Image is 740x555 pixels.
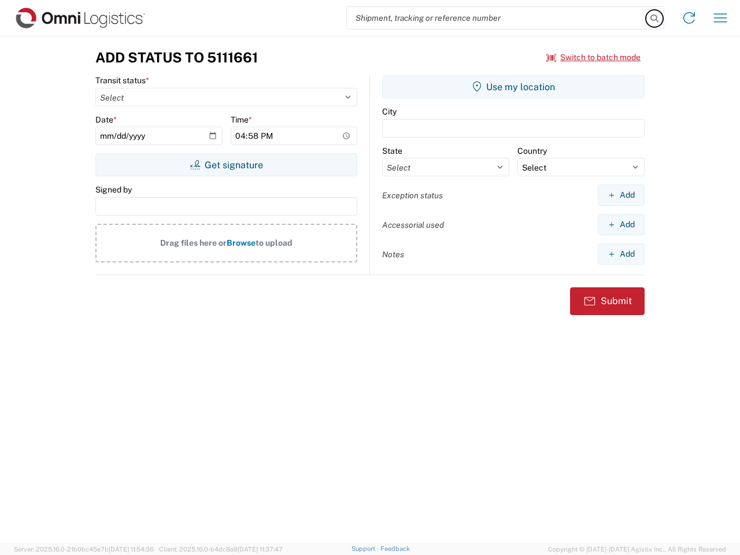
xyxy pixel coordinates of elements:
[380,545,410,552] a: Feedback
[256,238,293,247] span: to upload
[570,287,645,315] button: Submit
[546,48,641,67] button: Switch to batch mode
[109,546,154,553] span: [DATE] 11:54:36
[598,243,645,265] button: Add
[517,146,547,156] label: Country
[95,75,149,86] label: Transit status
[347,7,646,29] input: Shipment, tracking or reference number
[95,114,117,125] label: Date
[548,544,726,554] span: Copyright © [DATE]-[DATE] Agistix Inc., All Rights Reserved
[382,106,397,117] label: City
[382,220,444,230] label: Accessorial used
[14,546,154,553] span: Server: 2025.16.0-21b0bc45e7b
[160,238,227,247] span: Drag files here or
[95,49,258,66] h3: Add Status to 5111661
[95,153,357,176] button: Get signature
[382,190,443,201] label: Exception status
[227,238,256,247] span: Browse
[95,184,132,195] label: Signed by
[238,546,283,553] span: [DATE] 11:37:47
[382,249,404,260] label: Notes
[382,146,402,156] label: State
[231,114,252,125] label: Time
[598,184,645,206] button: Add
[382,75,645,98] button: Use my location
[598,214,645,235] button: Add
[159,546,283,553] span: Client: 2025.16.0-b4dc8a9
[351,545,380,552] a: Support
